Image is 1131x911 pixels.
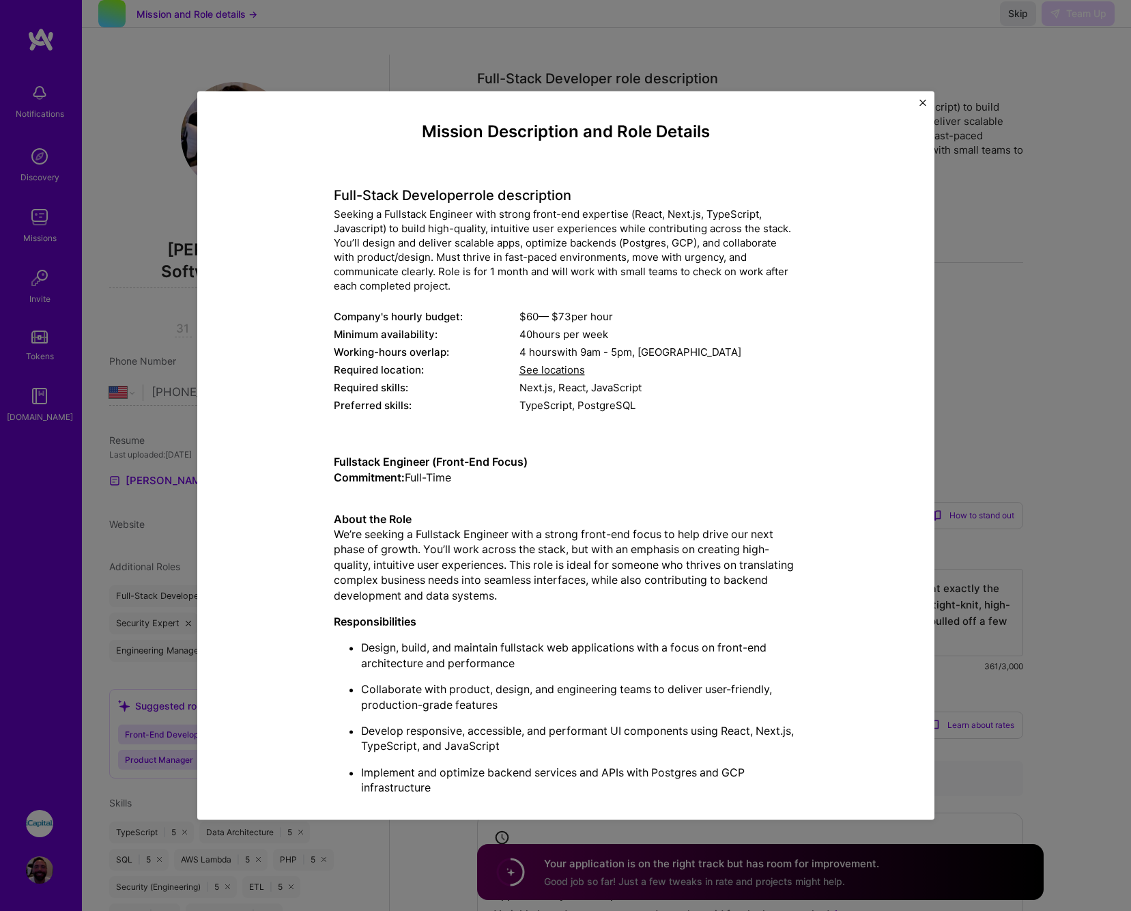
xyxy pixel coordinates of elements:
[334,188,798,204] h4: Full-Stack Developer role description
[334,455,798,486] p: Full-Time
[334,512,412,526] strong: About the Role
[334,496,798,604] p: We’re seeking a Fullstack Engineer with a strong front-end focus to help drive our next phase of ...
[334,399,519,413] div: Preferred skills:
[519,399,798,413] div: TypeScript, PostgreSQL
[519,346,798,360] div: 4 hours with [GEOGRAPHIC_DATA]
[361,641,798,671] p: Design, build, and maintain fullstack web applications with a focus on front-end architecture and...
[361,682,798,713] p: Collaborate with product, design, and engineering teams to deliver user-friendly, production-grad...
[334,310,519,324] div: Company's hourly budget:
[334,208,798,294] div: Seeking a Fullstack Engineer with strong front-end expertise (React, Next.js, TypeScript, Javascr...
[334,363,519,378] div: Required location:
[334,328,519,342] div: Minimum availability:
[334,471,405,484] strong: Commitment:
[334,381,519,395] div: Required skills:
[361,765,798,796] p: Implement and optimize backend services and APIs with Postgres and GCP infrastructure
[577,346,638,359] span: 9am - 5pm ,
[519,381,798,395] div: Next.js, React, JavaScript
[334,346,519,360] div: Working-hours overlap:
[361,723,798,754] p: Develop responsive, accessible, and performant UI components using React, Next.js, TypeScript, an...
[334,122,798,142] h4: Mission Description and Role Details
[519,364,585,377] span: See locations
[334,455,528,469] strong: Fullstack Engineer (Front-End Focus)
[919,99,926,113] button: Close
[519,328,798,342] div: 40 hours per week
[519,310,798,324] div: $ 60 — $ 73 per hour
[334,615,416,628] strong: Responsibilities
